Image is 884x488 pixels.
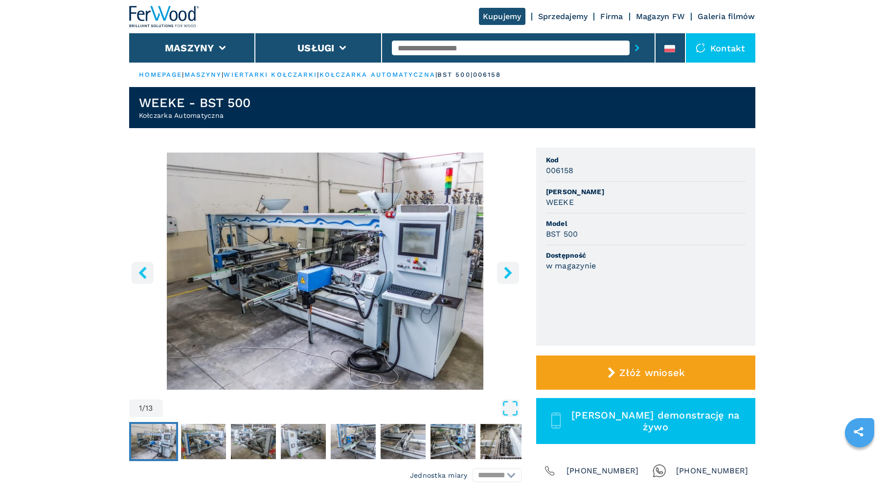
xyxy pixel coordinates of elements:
a: Firma [600,12,623,21]
a: Kupujemy [479,8,525,25]
button: submit-button [630,37,645,59]
span: 13 [145,404,153,412]
a: HOMEPAGE [139,71,182,78]
button: Go to Slide 2 [179,422,228,461]
img: 0de1b2a8447f1eb50b8e4a81adb3c1e7 [181,424,226,459]
span: [PERSON_NAME] demonstrację na żywo [567,409,744,433]
iframe: Chat [842,444,877,481]
p: bst 500 | [437,70,473,79]
img: d2cc06ba9e110325a445047fb8505a5d [231,424,276,459]
span: [PERSON_NAME] [546,187,746,197]
button: right-button [497,262,519,284]
img: e3db9b73b8b23f815b5ea042764b9556 [381,424,426,459]
h3: w magazynie [546,260,596,271]
button: Złóż wniosek [536,355,755,390]
button: Go to Slide 5 [329,422,378,461]
span: Model [546,219,746,228]
button: Open Fullscreen [165,399,519,417]
h1: WEEKE - BST 500 [139,95,251,111]
h3: BST 500 [546,228,578,240]
h3: WEEKE [546,197,574,208]
img: a0858ca89ca25fb5a62ade2d330486f7 [431,424,476,459]
button: [PERSON_NAME] demonstrację na żywo [536,398,755,444]
button: Go to Slide 6 [379,422,428,461]
img: 7c6a61a51e4feaa15735927798515d2d [281,424,326,459]
span: | [182,71,184,78]
img: f64f9ece6184fd986c20044a61600817 [480,424,525,459]
h3: 006158 [546,165,574,176]
span: | [222,71,224,78]
em: Jednostka miary [410,470,468,480]
a: kołczarka automatyczna [319,71,435,78]
button: Go to Slide 3 [229,422,278,461]
span: | [317,71,319,78]
img: Kołczarka Automatyczna WEEKE BST 500 [129,153,521,390]
span: [PHONE_NUMBER] [567,464,639,478]
img: Kontakt [696,43,705,53]
img: e2f3ccc42b126b0d05228b5d26a32e26 [131,424,176,459]
span: Dostępność [546,250,746,260]
button: Go to Slide 8 [478,422,527,461]
a: Galeria filmów [698,12,755,21]
span: Kod [546,155,746,165]
img: Phone [543,464,557,478]
nav: Thumbnail Navigation [129,422,521,461]
div: Go to Slide 1 [129,153,521,390]
button: Go to Slide 4 [279,422,328,461]
button: Go to Slide 1 [129,422,178,461]
span: / [142,404,145,412]
span: 1 [139,404,142,412]
a: sharethis [846,420,871,444]
a: wiertarki kołczarki [224,71,317,78]
img: Ferwood [129,6,200,27]
a: maszyny [184,71,222,78]
a: Sprzedajemy [538,12,588,21]
button: Usługi [297,42,335,54]
button: Go to Slide 7 [429,422,477,461]
span: | [435,71,437,78]
button: Maszyny [165,42,214,54]
a: Magazyn FW [636,12,685,21]
div: Kontakt [686,33,755,63]
p: 006158 [473,70,501,79]
img: Whatsapp [653,464,666,478]
img: 7634ea662080c3d5dcafcaf08bf626c3 [331,424,376,459]
h2: Kołczarka Automatyczna [139,111,251,120]
span: Złóż wniosek [619,367,685,378]
span: [PHONE_NUMBER] [676,464,748,478]
button: left-button [132,262,154,284]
